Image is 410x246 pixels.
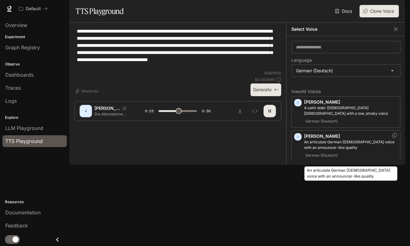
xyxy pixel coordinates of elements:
[202,108,211,114] span: 0:30
[304,118,339,125] span: German (Deutsch)
[81,106,91,116] div: J
[304,99,398,105] p: [PERSON_NAME]
[234,105,246,117] button: Download audio
[145,108,154,114] span: 0:15
[251,83,281,96] button: Generate⌘⏎
[291,58,312,62] p: Language
[291,89,400,94] p: Inworld Voices
[76,5,124,17] h1: TTS Playground
[304,133,398,139] p: [PERSON_NAME]
[274,88,279,92] p: ⌘⏎
[120,106,129,110] button: Copy Voice ID
[304,167,397,181] div: An articulate German [DEMOGRAPHIC_DATA] voice with an announcer-like quality
[304,105,398,116] p: A calm older German female with a low, smoky voice
[26,6,41,11] p: Default
[360,5,399,17] button: Clone Voice
[292,65,400,77] div: German (Deutsch)
[94,105,120,111] p: [PERSON_NAME]
[264,70,281,76] p: 458 / 1000
[16,2,50,15] button: All workspaces
[304,139,398,150] p: An articulate German male voice with an announcer-like quality
[94,111,130,117] p: Die Abendsonne legt sich auf den See, ein [PERSON_NAME] zieht einsam seine letzten Kreise, nicht ...
[334,5,355,17] a: Docs
[304,152,339,159] span: German (Deutsch)
[249,105,261,117] button: Inspect
[391,133,398,138] button: Copy Voice ID
[74,86,101,96] button: Shortcuts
